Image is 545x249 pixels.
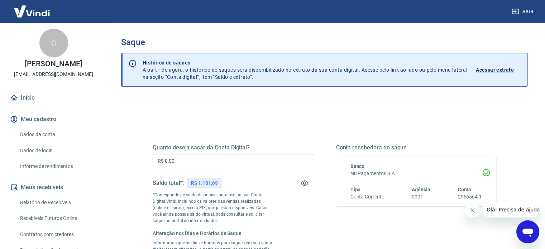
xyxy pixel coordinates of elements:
[121,37,528,47] h3: Saque
[17,211,99,226] a: Recebíveis Futuros Online
[153,179,184,187] h5: Saldo total*:
[465,203,479,217] iframe: Fechar mensagem
[143,59,467,66] p: Histórico de saques
[153,192,273,224] p: *Corresponde ao saldo disponível para uso na sua Conta Digital Vindi. Incluindo os valores das ve...
[511,5,536,18] button: Sair
[9,90,99,106] a: Início
[476,59,522,81] a: Acessar extrato
[191,179,217,187] p: R$ 1.101,69
[412,193,430,201] h6: 0001
[458,187,471,192] span: Conta
[17,227,99,242] a: Contratos com credores
[17,195,99,210] a: Relatório de Recebíveis
[9,111,99,127] button: Meu cadastro
[350,170,482,177] h6: Nu Pagamentos S.A.
[153,144,313,151] h5: Quanto deseja sacar da Conta Digital?
[17,127,99,142] a: Dados da conta
[4,5,60,11] span: Olá! Precisa de ajuda?
[153,230,273,237] h6: Alteração nos Dias e Horários de Saque
[9,0,55,22] img: Vindi
[143,59,467,81] p: A partir de agora, o histórico de saques será disponibilizado no extrato da sua conta digital. Ac...
[17,159,99,174] a: Informe de rendimentos
[17,143,99,158] a: Dados de login
[336,144,497,151] h5: Conta recebedora do saque
[482,202,539,217] iframe: Mensagem da empresa
[350,193,384,201] h6: Conta Corrente
[476,66,514,73] p: Acessar extrato
[412,187,430,192] span: Agência
[350,163,365,169] span: Banco
[458,193,482,201] h6: 2956564-1
[14,71,93,78] p: [EMAIL_ADDRESS][DOMAIN_NAME]
[350,187,361,192] span: Tipo
[25,60,82,68] p: [PERSON_NAME]
[39,29,68,57] div: G
[516,220,539,243] iframe: Botão para abrir a janela de mensagens
[9,179,99,195] button: Meus recebíveis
